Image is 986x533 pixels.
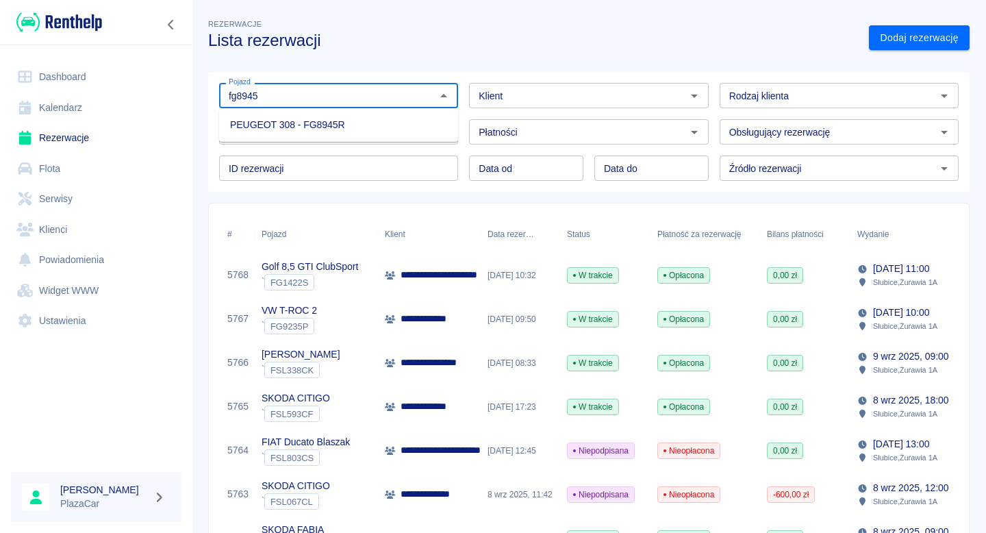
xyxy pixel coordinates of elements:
[227,268,249,282] a: 5768
[760,215,850,253] div: Bilans płatności
[488,215,534,253] div: Data rezerwacji
[685,86,704,106] button: Otwórz
[873,495,937,508] p: Słubice , Żurawia 1A
[768,313,802,325] span: 0,00 zł
[265,497,318,507] span: FSL067CL
[262,347,340,362] p: [PERSON_NAME]
[873,320,937,332] p: Słubice , Żurawia 1A
[227,399,249,414] a: 5765
[767,215,824,253] div: Bilans płatności
[869,25,970,51] a: Dodaj rezerwację
[60,497,148,511] p: PlazaCar
[873,408,937,420] p: Słubice , Żurawia 1A
[873,451,937,464] p: Słubice , Żurawia 1A
[265,365,319,375] span: FSL338CK
[658,401,709,413] span: Opłacona
[568,488,634,501] span: Niepodpisana
[481,297,560,341] div: [DATE] 09:50
[534,225,553,244] button: Sort
[481,253,560,297] div: [DATE] 10:32
[227,487,249,501] a: 5763
[568,445,634,457] span: Niepodpisana
[560,215,650,253] div: Status
[262,406,330,422] div: `
[227,312,249,326] a: 5767
[568,269,618,282] span: W trakcie
[227,356,249,370] a: 5766
[768,488,814,501] span: -600,00 zł
[935,86,954,106] button: Otwórz
[385,215,405,253] div: Klient
[11,306,181,336] a: Ustawienia
[873,306,929,320] p: [DATE] 10:00
[768,401,802,413] span: 0,00 zł
[768,357,802,369] span: 0,00 zł
[227,443,249,458] a: 5764
[873,437,929,451] p: [DATE] 13:00
[658,269,709,282] span: Opłacona
[568,401,618,413] span: W trakcie
[262,215,286,253] div: Pojazd
[481,385,560,429] div: [DATE] 17:23
[262,362,340,378] div: `
[935,159,954,178] button: Otwórz
[262,318,317,334] div: `
[208,20,262,28] span: Rezerwacje
[768,269,802,282] span: 0,00 zł
[685,123,704,142] button: Otwórz
[262,391,330,406] p: SKODA CITIGO
[219,114,458,136] li: PEUGEOT 308 - FG8945R
[11,245,181,275] a: Powiadomienia
[567,215,590,253] div: Status
[658,445,720,457] span: Nieopłacona
[935,123,954,142] button: Otwórz
[265,277,314,288] span: FG1422S
[594,156,709,181] input: DD.MM.YYYY
[658,313,709,325] span: Opłacona
[857,215,889,253] div: Wydanie
[768,445,802,457] span: 0,00 zł
[220,215,255,253] div: #
[11,184,181,214] a: Serwisy
[481,341,560,385] div: [DATE] 08:33
[265,321,314,332] span: FG9235P
[262,435,350,449] p: FIAT Ducato Blaszak
[11,123,181,153] a: Rezerwacje
[650,215,760,253] div: Płatność za rezerwację
[265,409,319,419] span: FSL593CF
[481,215,560,253] div: Data rezerwacji
[481,473,560,517] div: 8 wrz 2025, 11:42
[658,488,720,501] span: Nieopłacona
[568,357,618,369] span: W trakcie
[11,11,102,34] a: Renthelp logo
[873,364,937,376] p: Słubice , Żurawia 1A
[873,276,937,288] p: Słubice , Żurawia 1A
[262,479,330,493] p: SKODA CITIGO
[255,215,378,253] div: Pojazd
[262,303,317,318] p: VW T-ROC 2
[11,92,181,123] a: Kalendarz
[873,481,948,495] p: 8 wrz 2025, 12:00
[227,215,232,253] div: #
[434,86,453,106] button: Zamknij
[873,262,929,276] p: [DATE] 11:00
[481,429,560,473] div: [DATE] 12:45
[265,453,319,463] span: FSL803CS
[161,16,181,34] button: Zwiń nawigację
[568,313,618,325] span: W trakcie
[469,156,583,181] input: DD.MM.YYYY
[60,483,148,497] h6: [PERSON_NAME]
[11,153,181,184] a: Flota
[208,31,858,50] h3: Lista rezerwacji
[658,357,709,369] span: Opłacona
[11,62,181,92] a: Dashboard
[873,349,948,364] p: 9 wrz 2025, 09:00
[873,393,948,408] p: 8 wrz 2025, 18:00
[229,77,251,87] label: Pojazd
[378,215,481,253] div: Klient
[262,493,330,510] div: `
[262,274,358,290] div: `
[657,215,742,253] div: Płatność za rezerwację
[262,260,358,274] p: Golf 8,5 GTI ClubSport
[11,214,181,245] a: Klienci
